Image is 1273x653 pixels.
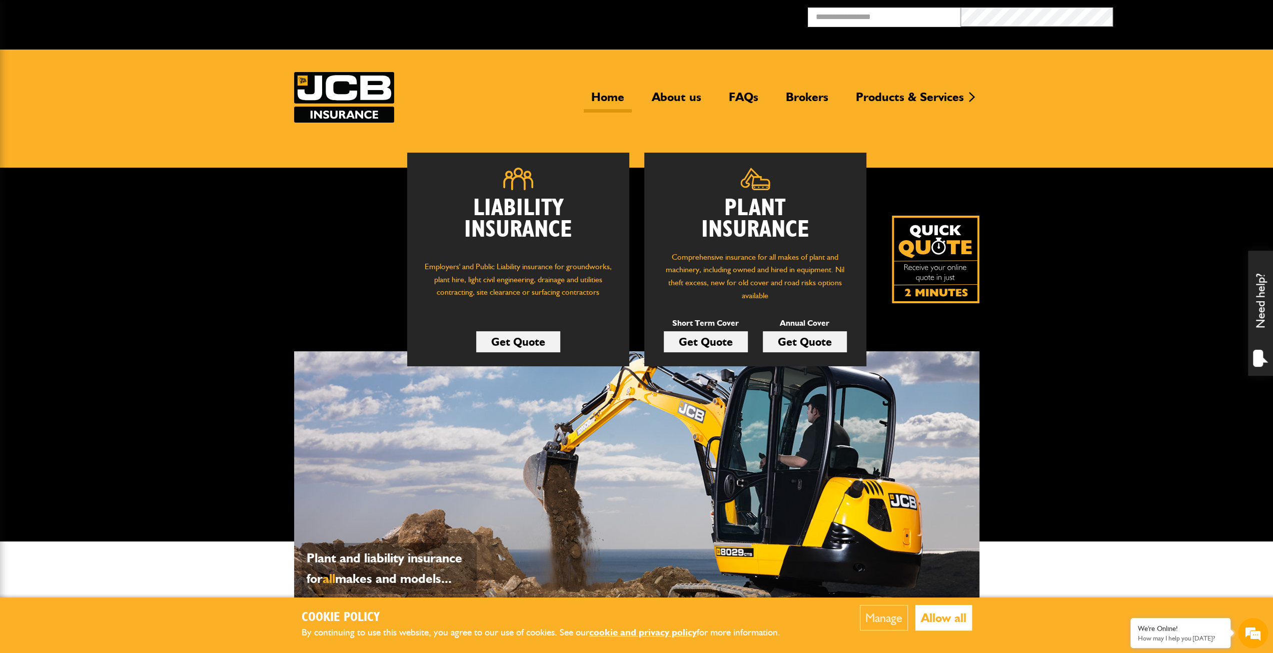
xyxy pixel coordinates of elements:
a: cookie and privacy policy [589,626,697,638]
a: Get Quote [664,331,748,352]
a: Home [584,90,632,113]
button: Allow all [915,605,972,630]
a: Brokers [778,90,836,113]
h2: Plant Insurance [659,198,851,241]
div: Need help? [1248,251,1273,376]
img: Quick Quote [892,216,979,303]
p: How may I help you today? [1138,634,1223,642]
a: About us [644,90,709,113]
a: Get Quote [476,331,560,352]
button: Broker Login [1113,8,1265,23]
a: Get your insurance quote isn just 2-minutes [892,216,979,303]
p: Employers' and Public Liability insurance for groundworks, plant hire, light civil engineering, d... [422,260,614,308]
h2: Liability Insurance [422,198,614,251]
a: Get Quote [763,331,847,352]
span: all [323,570,335,586]
button: Manage [860,605,908,630]
a: FAQs [721,90,766,113]
img: JCB Insurance Services logo [294,72,394,123]
p: By continuing to use this website, you agree to our use of cookies. See our for more information. [302,625,797,640]
a: Products & Services [848,90,971,113]
div: We're Online! [1138,624,1223,633]
p: Comprehensive insurance for all makes of plant and machinery, including owned and hired in equipm... [659,251,851,302]
p: Annual Cover [763,317,847,330]
h2: Cookie Policy [302,610,797,625]
p: Plant and liability insurance for makes and models... [307,548,472,589]
p: Short Term Cover [664,317,748,330]
a: JCB Insurance Services [294,72,394,123]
